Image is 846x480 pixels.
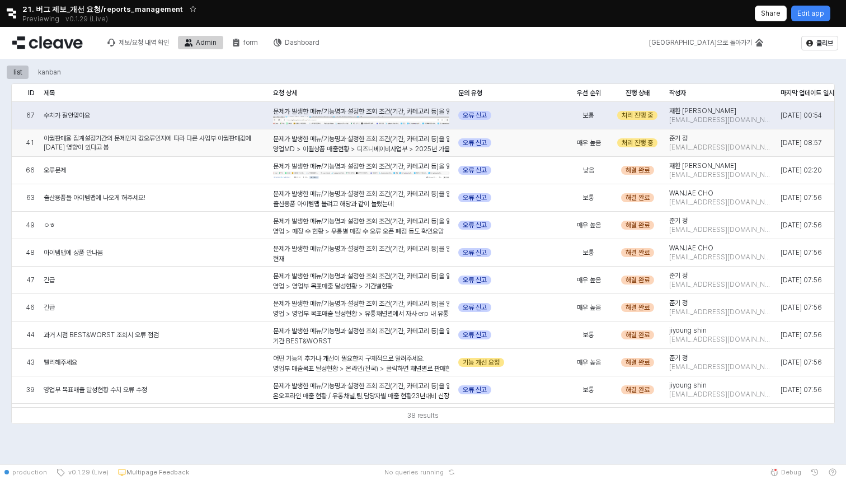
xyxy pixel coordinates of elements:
[669,244,713,253] span: WANJAE CHO
[273,391,449,401] p: 온오프라인 매출 현황 / 유통채널,팀,담당자별 매출 현황
[669,271,688,280] span: 준기 정
[669,88,686,97] span: 작성자
[12,468,47,477] span: production
[44,193,145,202] span: 출산용품들 아이템맵에 나오게 해주세요!
[273,336,449,346] p: 기간 BEST&WORST
[669,134,688,143] span: 준기 정
[622,138,653,147] span: 처리 진행 중
[801,36,838,50] button: 클리브
[273,88,297,97] span: 요청 상세
[781,358,822,367] span: [DATE] 07:56
[267,36,326,49] button: Dashboard
[273,161,449,392] div: 문제가 발생한 메뉴/기능명과 설정한 조회 조건(기간, 카테고리 등)을 알려주세요. 구체적으로 어떤 수치나 현상이 잘못되었고, 왜 오류라고 생각하시는지 설명해주세요. 올바른 결...
[781,166,822,175] span: [DATE] 02:20
[273,281,449,291] p: 영업 > 영업부 목표매출 달성현황 > 기간별현황
[51,464,113,480] button: v0.1.29 (Live)
[669,253,772,262] span: [EMAIL_ADDRESS][DOMAIN_NAME]
[626,248,650,257] span: 해결 완료
[26,166,35,175] span: 66
[622,111,653,120] span: 처리 진행 중
[187,3,199,15] button: Add app to favorites
[781,138,822,147] span: [DATE] 08:57
[44,276,55,285] span: 긴급
[626,385,650,394] span: 해결 완료
[669,115,772,124] span: [EMAIL_ADDRESS][DOMAIN_NAME]
[577,221,601,230] span: 매우 높음
[101,36,176,49] button: 제보/요청 내역 확인
[669,216,688,225] span: 준기 정
[816,39,833,48] p: 클리브
[273,364,449,374] p: 영업부 매출목표 달성현황 > 온라인(전국) > 클릭하면 채널별로 판매현황이 나와야하는데 아래와 같이 기존 통합매출만 보임
[781,88,834,97] span: 마지막 업데이트 일시
[669,335,772,344] span: [EMAIL_ADDRESS][DOMAIN_NAME]
[44,330,159,339] span: 과거 시점 BEST&WORST 조회시 오류 점검
[285,39,319,46] div: Dashboard
[196,39,217,46] div: Admin
[44,248,103,257] span: 아이템맵에 상품 안나옴
[583,385,594,394] span: 보통
[273,116,449,195] img: H8Kh4yS4wBatAAAAABJRU5ErkJggg==
[65,15,108,24] p: v0.1.29 (Live)
[463,330,487,339] span: 오류 신고
[761,9,781,18] p: Share
[583,166,594,175] span: 낮음
[273,244,449,454] div: 문제가 발생한 메뉴/기능명과 설정한 조회 조건(기간, 카테고리 등)을 알려주세요. 구체적으로 어떤 수치나 현상이 잘못되었고, 왜 오류라고 생각하시는지 설명해주세요. 올바른 결...
[781,193,822,202] span: [DATE] 07:56
[649,39,752,46] div: [GEOGRAPHIC_DATA]으로 돌아가기
[273,144,449,154] p: 영업MD > 이월상품 매출현황 > 디즈니베이비사업부 > 2025년 가을이월 / 2025년 봄이월 판매율 값 오류
[577,88,601,97] span: 우선 순위
[781,303,822,312] span: [DATE] 07:56
[669,326,707,335] span: jiyoung shin
[781,276,822,285] span: [DATE] 07:56
[755,6,787,21] button: Share app
[412,392,519,400] span: 23년대비 신장액 표기 오류 수정해 주세요.
[22,11,114,27] div: Previewing v0.1.29 (Live)
[669,143,772,152] span: [EMAIL_ADDRESS][DOMAIN_NAME]
[583,193,594,202] span: 보통
[273,134,449,442] div: 문제가 발생한 메뉴/기능명과 설정한 조회 조건(기간, 카테고리 등)을 알려주세요. 구체적으로 어떤 수치나 현상이 잘못되었고, 왜 오류라고 생각하시는지 설명해주세요. 올바른 결...
[44,221,55,230] span: ㅇㅎ
[44,88,55,97] span: 제목
[669,161,736,170] span: 재환 [PERSON_NAME]
[26,303,35,312] span: 46
[273,189,449,370] div: 문제가 발생한 메뉴/기능명과 설정한 조회 조건(기간, 카테고리 등)을 알려주세요. 구체적으로 어떤 수치나 현상이 잘못되었고, 왜 오류라고 생각하시는지 설명해주세요. 올바른 결...
[669,189,713,198] span: WANJAE CHO
[463,358,500,367] span: 기능 개선 요청
[44,358,77,367] span: 빨리해주세요
[273,254,449,264] p: 현재
[642,36,770,49] div: 메인으로 돌아가기
[26,221,35,230] span: 49
[626,193,650,202] span: 해결 완료
[59,11,114,27] button: Releases and History
[26,248,35,257] span: 48
[626,88,650,97] span: 진행 상태
[13,66,22,79] div: list
[669,390,772,399] span: [EMAIL_ADDRESS][DOMAIN_NAME]
[797,9,824,18] p: Edit app
[458,88,482,97] span: 문의 유형
[577,358,601,367] span: 매우 높음
[7,66,29,79] div: list
[669,106,736,115] span: 재환 [PERSON_NAME]
[642,36,770,49] button: [GEOGRAPHIC_DATA]으로 돌아가기
[463,138,487,147] span: 오류 신고
[463,111,487,120] span: 오류 신고
[178,36,223,49] button: Admin
[273,171,449,242] img: Y1YCfAzxBQCUBKpX+P2TBjX4dUOElAAAAAElFTkSuQmCC
[669,225,772,234] span: [EMAIL_ADDRESS][DOMAIN_NAME]
[781,468,801,477] span: Debug
[463,248,487,257] span: 오류 신고
[781,221,822,230] span: [DATE] 07:56
[273,309,449,319] p: 영업 > 영업부 목표매출 달성현황 > 유통채널별에서 자사 erp 내 유통형태값(데이터) 변경에 따른 자동연동이 안됨
[669,362,772,371] span: [EMAIL_ADDRESS][DOMAIN_NAME]
[626,166,650,175] span: 해결 완료
[22,3,183,15] span: 21. 버그 제보_개선 요청/reports_management
[463,166,487,175] span: 오류 신고
[44,385,147,394] span: 영업부 목표매출 달성현황 수치 오류 수정
[781,111,822,120] span: [DATE] 00:54
[65,468,109,477] span: v0.1.29 (Live)
[806,464,824,480] button: History
[463,193,487,202] span: 오류 신고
